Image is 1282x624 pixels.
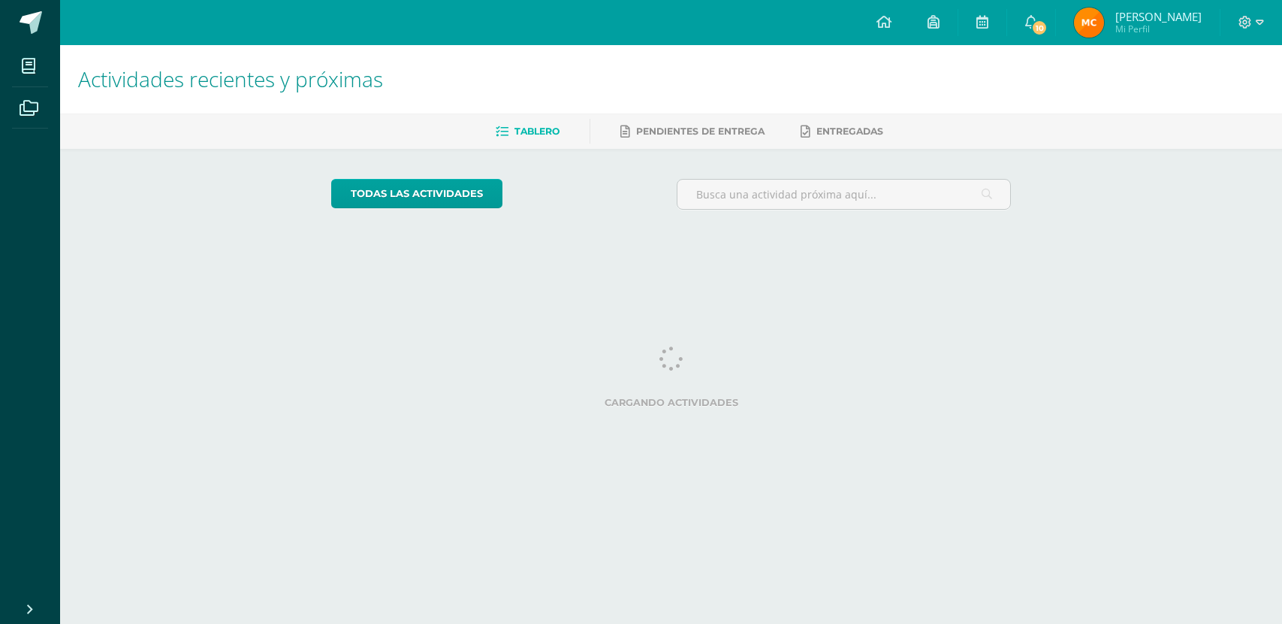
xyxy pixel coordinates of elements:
[801,120,883,144] a: Entregadas
[496,120,560,144] a: Tablero
[677,180,1010,209] input: Busca una actividad próxima aquí...
[620,120,765,144] a: Pendientes de entrega
[636,126,765,137] span: Pendientes de entrega
[331,397,1011,408] label: Cargando actividades
[1074,8,1104,38] img: 7cf7247d9a1789c4c95849e5e07160ff.png
[1115,23,1202,35] span: Mi Perfil
[1031,20,1048,36] span: 10
[331,179,502,208] a: todas las Actividades
[78,65,383,93] span: Actividades recientes y próximas
[514,126,560,137] span: Tablero
[1115,9,1202,24] span: [PERSON_NAME]
[816,126,883,137] span: Entregadas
